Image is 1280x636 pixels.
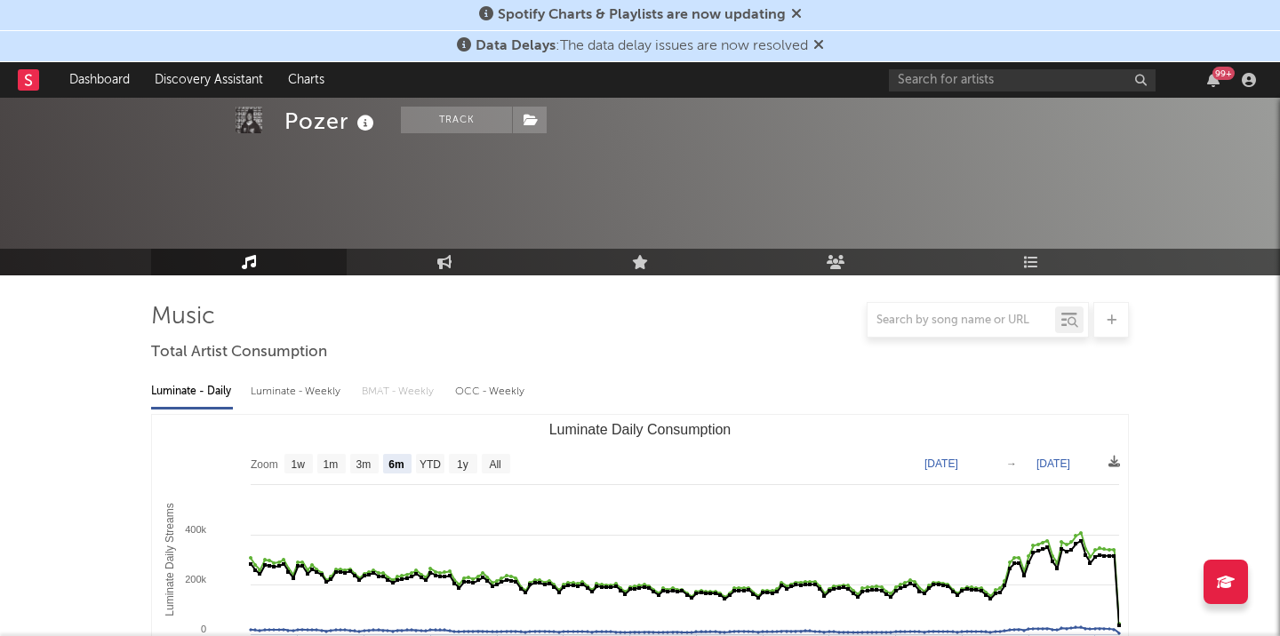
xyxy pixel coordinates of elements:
text: 1w [292,458,306,471]
text: → [1006,457,1017,470]
span: : The data delay issues are now resolved [476,39,808,53]
text: Luminate Daily Streams [164,503,176,616]
a: Dashboard [57,62,142,98]
text: 200k [185,574,206,584]
a: Charts [276,62,337,98]
div: 99 + [1212,67,1235,80]
text: Luminate Daily Consumption [549,422,732,437]
span: Dismiss [791,8,802,22]
input: Search by song name or URL [868,314,1055,328]
div: Pozer [284,107,379,136]
text: All [489,458,500,471]
text: 6m [388,458,404,471]
a: Discovery Assistant [142,62,276,98]
div: Luminate - Weekly [251,377,344,407]
text: 3m [356,458,372,471]
text: 1m [324,458,339,471]
span: Data Delays [476,39,556,53]
text: YTD [420,458,441,471]
text: [DATE] [924,457,958,470]
input: Search for artists [889,69,1156,91]
button: 99+ [1207,73,1220,87]
text: Zoom [251,458,278,471]
text: [DATE] [1036,457,1070,470]
div: Luminate - Daily [151,377,233,407]
span: Dismiss [813,39,824,53]
div: OCC - Weekly [455,377,526,407]
button: Track [401,107,512,133]
span: Total Artist Consumption [151,342,327,363]
text: 1y [457,458,468,471]
text: 0 [201,624,206,634]
span: Spotify Charts & Playlists are now updating [498,8,786,22]
text: 400k [185,524,206,535]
